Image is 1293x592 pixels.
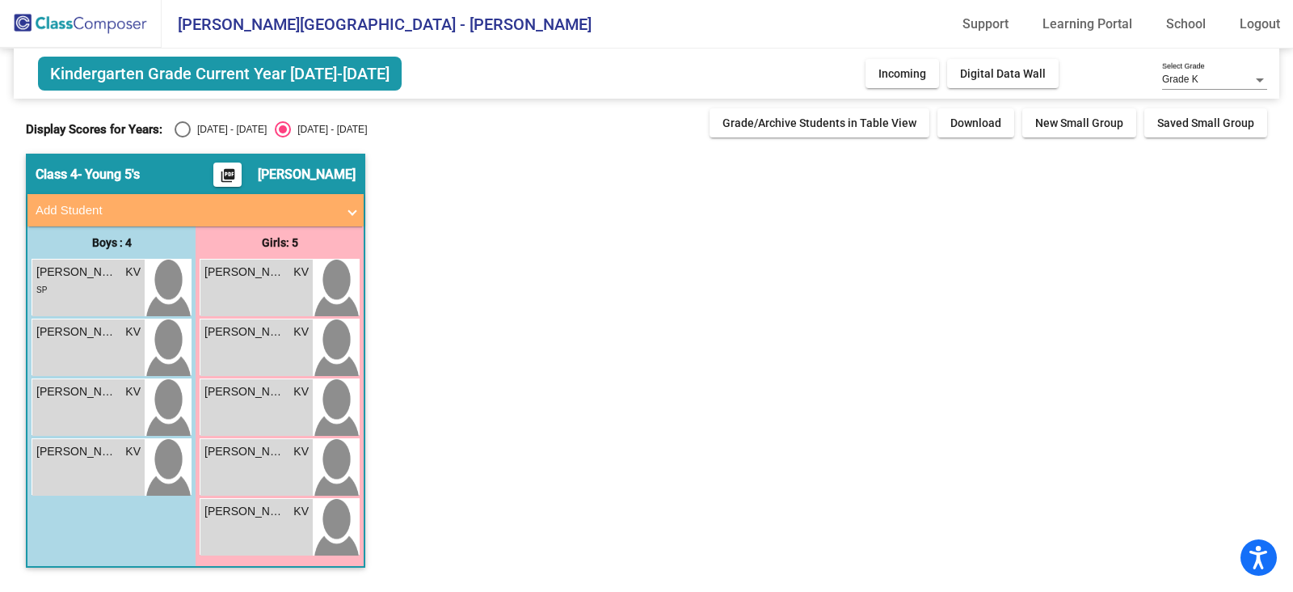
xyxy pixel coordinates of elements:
[950,116,1001,129] span: Download
[1035,116,1123,129] span: New Small Group
[27,226,196,259] div: Boys : 4
[38,57,402,91] span: Kindergarten Grade Current Year [DATE]-[DATE]
[78,167,140,183] span: - Young 5's
[291,122,367,137] div: [DATE] - [DATE]
[722,116,916,129] span: Grade/Archive Students in Table View
[162,11,592,37] span: [PERSON_NAME][GEOGRAPHIC_DATA] - [PERSON_NAME]
[1157,116,1254,129] span: Saved Small Group
[125,323,141,340] span: KV
[293,323,309,340] span: KV
[27,194,364,226] mat-expansion-panel-header: Add Student
[1144,108,1267,137] button: Saved Small Group
[204,503,285,520] span: [PERSON_NAME] [PERSON_NAME]
[218,167,238,190] mat-icon: picture_as_pdf
[125,443,141,460] span: KV
[204,383,285,400] span: [PERSON_NAME]
[204,323,285,340] span: [PERSON_NAME]
[1030,11,1145,37] a: Learning Portal
[293,443,309,460] span: KV
[878,67,926,80] span: Incoming
[293,264,309,281] span: KV
[36,167,78,183] span: Class 4
[1153,11,1219,37] a: School
[175,121,367,137] mat-radio-group: Select an option
[204,264,285,281] span: [PERSON_NAME]
[947,59,1059,88] button: Digital Data Wall
[36,383,117,400] span: [PERSON_NAME] [PERSON_NAME]
[293,503,309,520] span: KV
[125,383,141,400] span: KV
[937,108,1014,137] button: Download
[36,201,336,220] mat-panel-title: Add Student
[960,67,1046,80] span: Digital Data Wall
[950,11,1021,37] a: Support
[191,122,267,137] div: [DATE] - [DATE]
[213,163,242,187] button: Print Students Details
[1022,108,1136,137] button: New Small Group
[196,226,364,259] div: Girls: 5
[258,167,356,183] span: [PERSON_NAME]
[710,108,929,137] button: Grade/Archive Students in Table View
[293,383,309,400] span: KV
[866,59,939,88] button: Incoming
[1227,11,1293,37] a: Logout
[1162,74,1198,85] span: Grade K
[36,443,117,460] span: [PERSON_NAME]
[36,264,117,281] span: [PERSON_NAME]
[125,264,141,281] span: KV
[36,323,117,340] span: [PERSON_NAME]
[26,122,162,137] span: Display Scores for Years:
[204,443,285,460] span: [PERSON_NAME]
[36,285,47,294] span: SP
